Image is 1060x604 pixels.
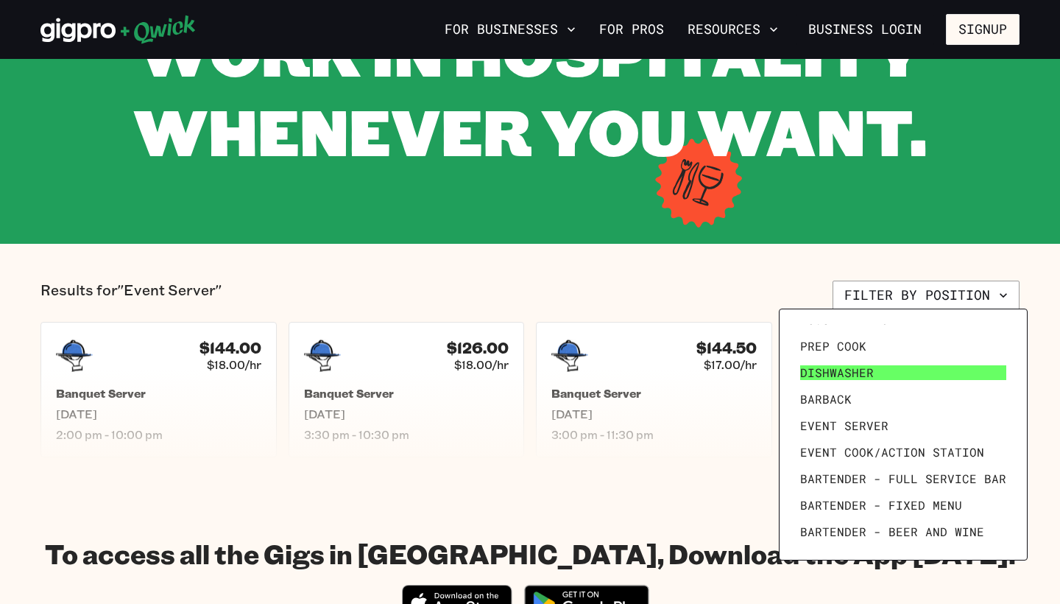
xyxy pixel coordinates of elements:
[800,524,984,539] span: Bartender - Beer and Wine
[800,418,888,433] span: Event Server
[800,365,874,380] span: Dishwasher
[794,324,1012,545] ul: Filter by position
[800,339,866,354] span: Prep Cook
[800,445,984,460] span: Event Cook/Action Station
[800,498,962,513] span: Bartender - Fixed Menu
[800,471,1006,486] span: Bartender - Full Service Bar
[800,392,852,407] span: Barback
